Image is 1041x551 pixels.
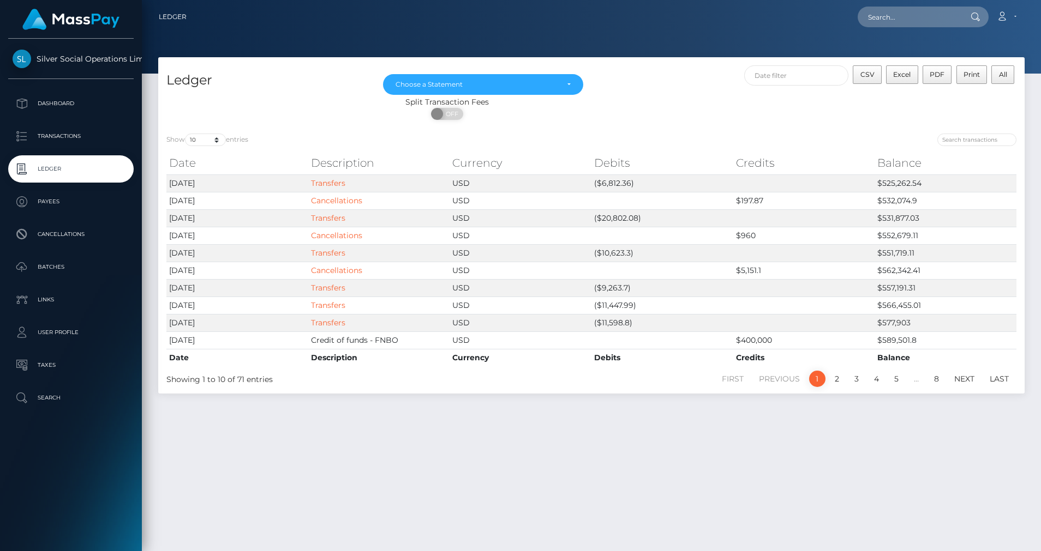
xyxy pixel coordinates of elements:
[875,209,1016,227] td: $531,877.03
[8,253,134,281] a: Batches
[13,193,129,210] p: Payees
[13,357,129,373] p: Taxes
[13,324,129,341] p: User Profile
[875,314,1016,331] td: $577,903
[13,161,129,177] p: Ledger
[964,70,980,78] span: Print
[853,65,882,84] button: CSV
[308,331,450,349] td: Credit of funds - FNBO
[166,279,308,296] td: [DATE]
[311,300,345,310] a: Transfers
[591,152,733,174] th: Debits
[13,390,129,406] p: Search
[308,349,450,366] th: Description
[166,331,308,349] td: [DATE]
[450,227,591,244] td: USD
[991,65,1014,84] button: All
[450,244,591,262] td: USD
[875,192,1016,209] td: $532,074.9
[166,71,367,90] h4: Ledger
[875,279,1016,296] td: $557,191.31
[311,178,345,188] a: Transfers
[13,128,129,144] p: Transactions
[591,209,733,227] td: ($20,802.08)
[450,314,591,331] td: USD
[450,192,591,209] td: USD
[733,227,875,244] td: $960
[928,371,945,387] a: 8
[733,349,875,366] th: Credits
[875,244,1016,262] td: $551,719.11
[875,174,1016,192] td: $525,262.54
[948,371,980,387] a: Next
[8,286,134,313] a: Links
[860,70,875,78] span: CSV
[383,74,583,95] button: Choose a Statement
[858,7,960,27] input: Search...
[868,371,885,387] a: 4
[923,65,952,84] button: PDF
[166,314,308,331] td: [DATE]
[591,314,733,331] td: ($11,598.8)
[311,213,345,223] a: Transfers
[733,331,875,349] td: $400,000
[937,134,1016,146] input: Search transactions
[930,70,944,78] span: PDF
[591,244,733,262] td: ($10,623.3)
[886,65,918,84] button: Excel
[22,9,119,30] img: MassPay Logo
[166,134,248,146] label: Show entries
[185,134,226,146] select: Showentries
[591,174,733,192] td: ($6,812.36)
[8,188,134,215] a: Payees
[591,349,733,366] th: Debits
[311,283,345,293] a: Transfers
[8,54,134,64] span: Silver Social Operations Limited
[875,262,1016,279] td: $562,342.41
[311,248,345,258] a: Transfers
[166,262,308,279] td: [DATE]
[8,384,134,411] a: Search
[158,96,736,108] div: Split Transaction Fees
[829,371,845,387] a: 2
[450,296,591,314] td: USD
[984,371,1015,387] a: Last
[450,279,591,296] td: USD
[13,50,31,68] img: Silver Social Operations Limited
[311,196,362,205] a: Cancellations
[450,349,591,366] th: Currency
[956,65,988,84] button: Print
[591,279,733,296] td: ($9,263.7)
[733,152,875,174] th: Credits
[166,349,308,366] th: Date
[13,95,129,112] p: Dashboard
[809,371,825,387] a: 1
[848,371,865,387] a: 3
[166,152,308,174] th: Date
[13,259,129,275] p: Batches
[308,152,450,174] th: Description
[166,370,511,385] div: Showing 1 to 10 of 71 entries
[591,296,733,314] td: ($11,447.99)
[450,331,591,349] td: USD
[8,90,134,117] a: Dashboard
[166,174,308,192] td: [DATE]
[450,262,591,279] td: USD
[8,221,134,248] a: Cancellations
[893,70,911,78] span: Excel
[733,192,875,209] td: $197.87
[875,349,1016,366] th: Balance
[437,108,464,120] span: OFF
[8,155,134,183] a: Ledger
[159,5,187,28] a: Ledger
[888,371,905,387] a: 5
[166,227,308,244] td: [DATE]
[733,262,875,279] td: $5,151.1
[13,226,129,243] p: Cancellations
[744,65,848,86] input: Date filter
[166,296,308,314] td: [DATE]
[875,331,1016,349] td: $589,501.8
[8,123,134,150] a: Transactions
[166,192,308,209] td: [DATE]
[8,352,134,379] a: Taxes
